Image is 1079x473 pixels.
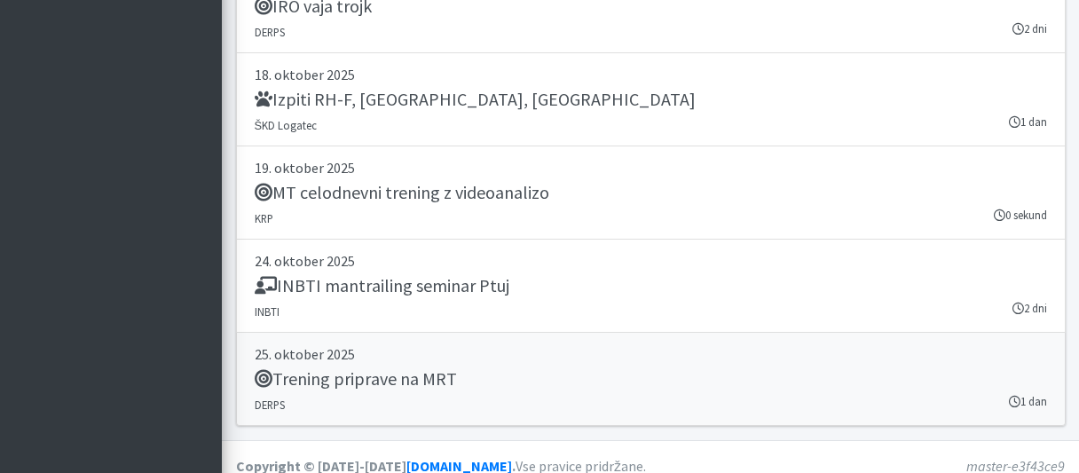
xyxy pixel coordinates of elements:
[255,368,457,390] h5: Trening priprave na MRT
[255,250,1047,272] p: 24. oktober 2025
[236,53,1066,146] a: 18. oktober 2025 Izpiti RH-F, [GEOGRAPHIC_DATA], [GEOGRAPHIC_DATA] ŠKD Logatec 1 dan
[255,304,280,319] small: INBTI
[255,343,1047,365] p: 25. oktober 2025
[255,89,696,110] h5: Izpiti RH-F, [GEOGRAPHIC_DATA], [GEOGRAPHIC_DATA]
[255,398,285,412] small: DERPS
[255,157,1047,178] p: 19. oktober 2025
[255,211,273,225] small: KRP
[994,207,1047,224] small: 0 sekund
[236,146,1066,240] a: 19. oktober 2025 MT celodnevni trening z videoanalizo KRP 0 sekund
[255,118,318,132] small: ŠKD Logatec
[255,275,509,296] h5: INBTI mantrailing seminar Ptuj
[1012,300,1047,317] small: 2 dni
[255,64,1047,85] p: 18. oktober 2025
[255,182,549,203] h5: MT celodnevni trening z videoanalizo
[255,25,285,39] small: DERPS
[1009,393,1047,410] small: 1 dan
[236,333,1066,426] a: 25. oktober 2025 Trening priprave na MRT DERPS 1 dan
[236,240,1066,333] a: 24. oktober 2025 INBTI mantrailing seminar Ptuj INBTI 2 dni
[1012,20,1047,37] small: 2 dni
[1009,114,1047,130] small: 1 dan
